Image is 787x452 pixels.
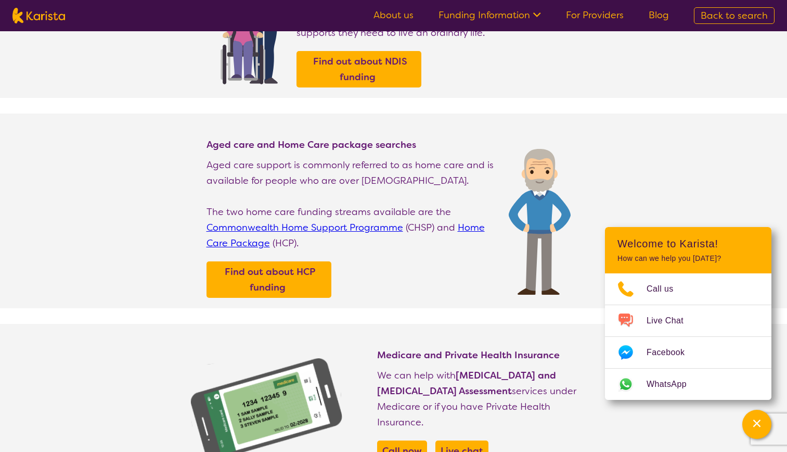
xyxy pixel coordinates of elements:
span: Live Chat [647,313,696,329]
ul: Choose channel [605,273,771,400]
span: Facebook [647,345,697,360]
span: WhatsApp [647,376,699,392]
img: Karista logo [12,8,65,23]
b: Find out about NDIS funding [313,55,407,83]
span: Call us [647,281,686,297]
span: Back to search [701,9,768,22]
h4: Medicare and Private Health Insurance [377,349,581,361]
a: About us [373,9,414,21]
b: [MEDICAL_DATA] and [MEDICAL_DATA] Assessment [377,369,556,397]
img: Find Age care and home care package services and providers [509,149,571,295]
a: Web link opens in a new tab. [605,369,771,400]
a: Commonwealth Home Support Programme [207,221,403,234]
a: Blog [649,9,669,21]
h4: Aged care and Home Care package searches [207,139,498,151]
p: Aged care support is commonly referred to as home care and is available for people who are over [... [207,157,498,189]
p: How can we help you [DATE]? [617,254,759,263]
button: Channel Menu [742,410,771,439]
a: Find out about NDIS funding [299,54,419,85]
p: The two home care funding streams available are the (CHSP) and (HCP). [207,204,498,251]
p: We can help with services under Medicare or if you have Private Health Insurance. [377,368,581,430]
a: For Providers [566,9,624,21]
a: Back to search [694,7,775,24]
b: Find out about HCP funding [225,266,315,294]
div: Channel Menu [605,227,771,400]
a: Funding Information [438,9,541,21]
h2: Welcome to Karista! [617,237,759,250]
a: Find out about HCP funding [209,264,329,295]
